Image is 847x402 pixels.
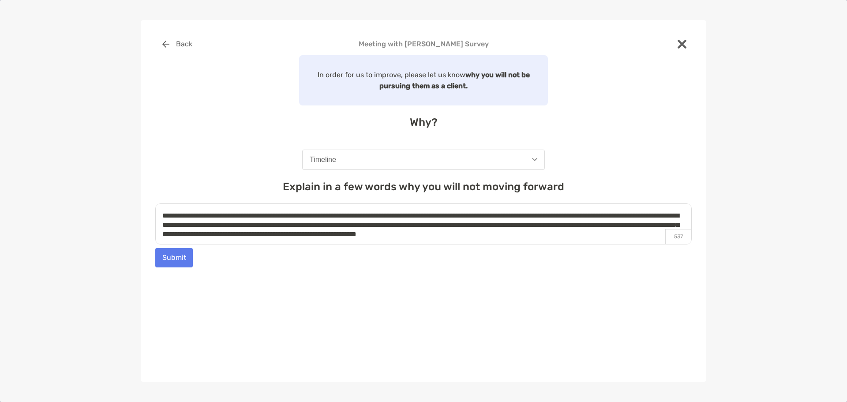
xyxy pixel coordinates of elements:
h4: Why? [155,116,692,128]
button: Back [155,34,199,54]
h4: Meeting with [PERSON_NAME] Survey [155,40,692,48]
img: button icon [162,41,169,48]
img: Open dropdown arrow [532,158,537,161]
div: Timeline [310,156,336,164]
h4: Explain in a few words why you will not moving forward [155,180,692,193]
img: close modal [678,40,686,49]
button: Timeline [302,150,545,170]
p: 537 [665,229,691,244]
button: Submit [155,248,193,267]
p: In order for us to improve, please let us know [304,69,543,91]
strong: why you will not be pursuing them as a client. [379,71,530,90]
